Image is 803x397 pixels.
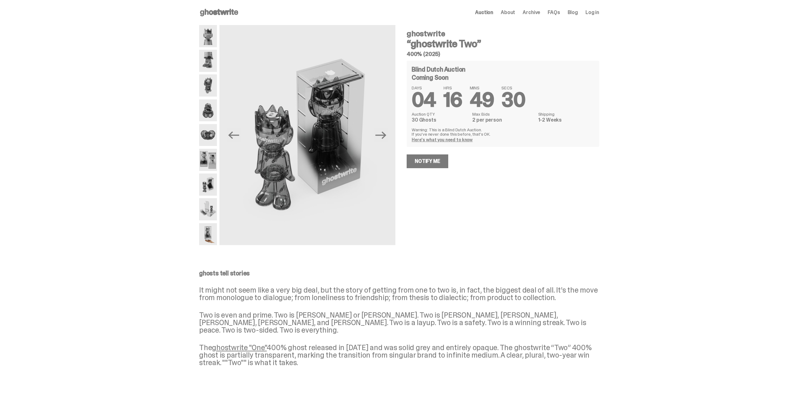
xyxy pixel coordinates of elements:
dt: Shipping [538,112,594,116]
a: Archive [523,10,540,15]
a: Auction [475,10,493,15]
h4: ghostwrite [407,30,599,38]
a: FAQs [548,10,560,15]
img: ghostwrite_Two_Media_14.png [199,223,217,245]
p: Two is even and prime. Two is [PERSON_NAME] or [PERSON_NAME]. Two is [PERSON_NAME], [PERSON_NAME]... [199,311,599,334]
h5: 400% (2025) [407,51,599,57]
img: ghostwrite_Two_Media_3.png [199,50,217,72]
img: ghostwrite_Two_Media_6.png [199,99,217,122]
a: Notify Me [407,154,448,168]
p: ghosts tell stories [199,270,599,276]
img: ghostwrite_Two_Media_10.png [199,149,217,171]
button: Previous [227,128,241,142]
a: ghostwrite "One" [212,343,267,352]
img: ghostwrite_Two_Media_1.png [199,25,217,47]
a: About [501,10,515,15]
a: Here's what you need to know [412,137,473,143]
p: The 400% ghost released in [DATE] and was solid grey and entirely opaque. The ghostwrite “Two” 40... [199,344,599,366]
a: Blog [568,10,578,15]
dd: 1-2 Weeks [538,118,594,123]
span: DAYS [412,86,436,90]
span: MINS [470,86,494,90]
div: Coming Soon [412,74,594,81]
span: 49 [470,87,494,113]
img: ghostwrite_Two_Media_13.png [199,198,217,220]
span: SECS [501,86,525,90]
img: ghostwrite_Two_Media_11.png [219,25,395,245]
dt: Max Bids [472,112,534,116]
img: ghostwrite_Two_Media_8.png [199,124,217,146]
span: HRS [444,86,462,90]
h3: “ghostwrite Two” [407,39,599,49]
a: Log in [585,10,599,15]
span: 30 [501,87,525,113]
button: Next [374,128,388,142]
dd: 30 Ghosts [412,118,469,123]
p: It might not seem like a very big deal, but the story of getting from one to two is, in fact, the... [199,286,599,301]
span: 04 [412,87,436,113]
span: 16 [444,87,462,113]
img: ghostwrite_Two_Media_11.png [199,173,217,196]
dd: 2 per person [472,118,534,123]
p: Warning: This is a Blind Dutch Auction. If you’ve never done this before, that’s OK. [412,128,594,136]
dt: Auction QTY [412,112,469,116]
h4: Blind Dutch Auction [412,66,465,73]
img: ghostwrite_Two_Media_5.png [199,74,217,97]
